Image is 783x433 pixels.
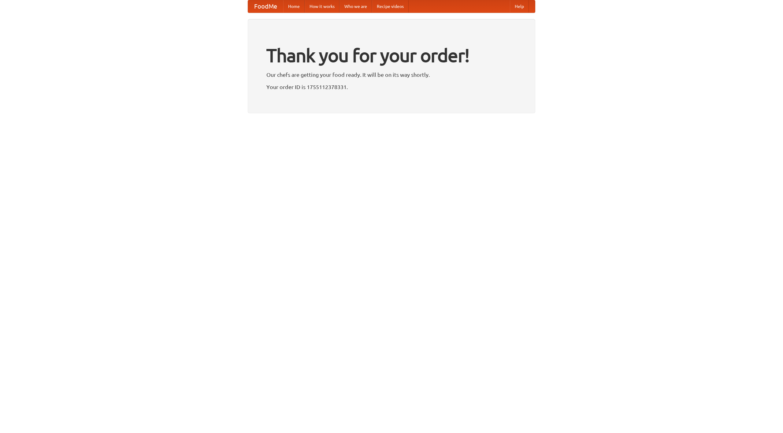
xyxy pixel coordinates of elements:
h1: Thank you for your order! [266,41,517,70]
a: Recipe videos [372,0,409,13]
a: Help [510,0,529,13]
a: FoodMe [248,0,283,13]
p: Our chefs are getting your food ready. It will be on its way shortly. [266,70,517,79]
a: Home [283,0,305,13]
a: Who we are [340,0,372,13]
p: Your order ID is 1755112378331. [266,82,517,91]
a: How it works [305,0,340,13]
